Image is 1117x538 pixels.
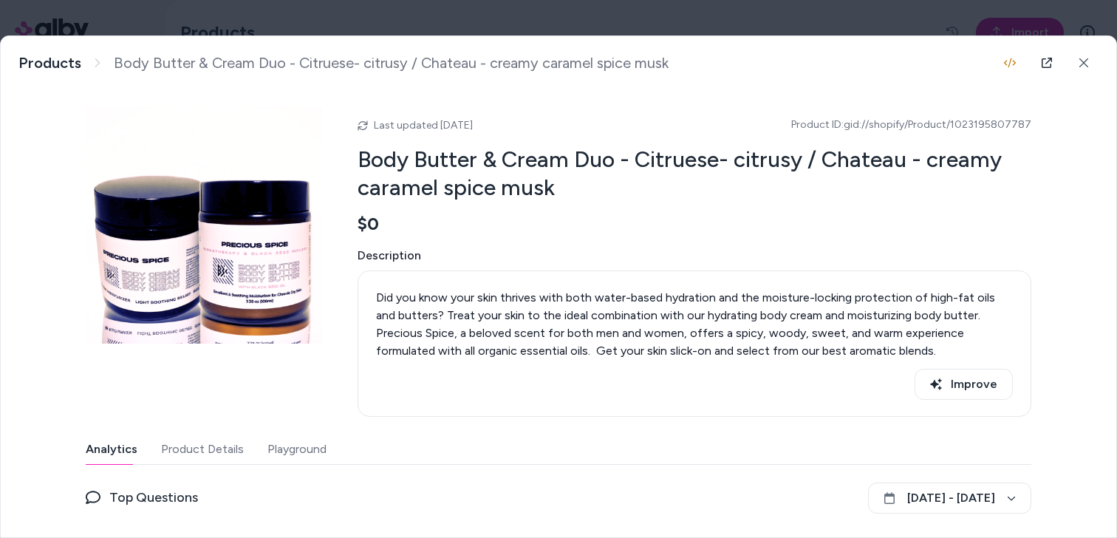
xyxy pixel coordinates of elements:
button: Product Details [161,435,244,464]
button: Analytics [86,435,137,464]
span: Description [358,247,1031,265]
h2: Body Butter & Cream Duo - Citruese- citrusy / Chateau - creamy caramel spice musk [358,146,1031,201]
span: Body Butter & Cream Duo - Citruese- citrusy / Chateau - creamy caramel spice musk [114,54,669,72]
span: $0 [358,213,379,235]
nav: breadcrumb [18,54,669,72]
div: Did you know your skin thrives with both water-based hydration and the moisture-locking protectio... [376,289,1013,360]
span: Top Questions [109,487,198,508]
button: Improve [915,369,1013,400]
span: Last updated [DATE] [374,119,473,132]
button: Playground [267,435,327,464]
img: butterbykeba-com-body-lotion-body-butter-cream-duo-1158753836.png [86,107,322,344]
button: [DATE] - [DATE] [868,483,1031,514]
span: Product ID: gid://shopify/Product/1023195807787 [791,118,1031,132]
a: Products [18,54,81,72]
